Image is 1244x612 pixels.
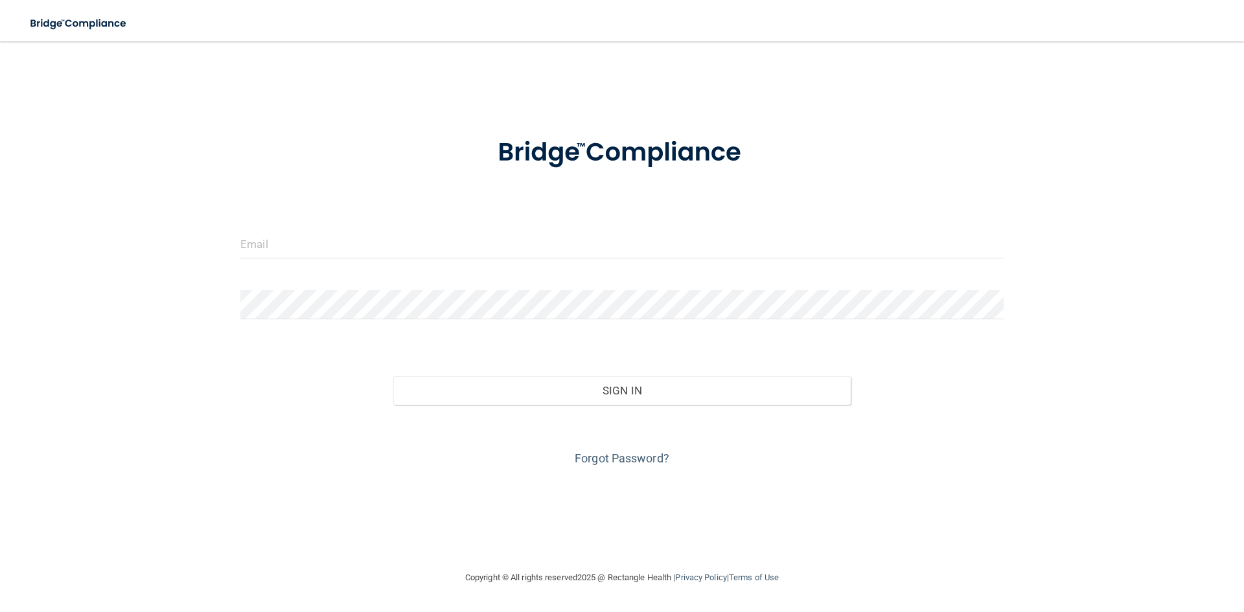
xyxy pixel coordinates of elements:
[19,10,139,37] img: bridge_compliance_login_screen.278c3ca4.svg
[675,572,726,582] a: Privacy Policy
[471,119,773,187] img: bridge_compliance_login_screen.278c3ca4.svg
[386,557,858,598] div: Copyright © All rights reserved 2025 @ Rectangle Health | |
[575,451,669,465] a: Forgot Password?
[729,572,779,582] a: Terms of Use
[393,376,851,405] button: Sign In
[240,229,1004,258] input: Email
